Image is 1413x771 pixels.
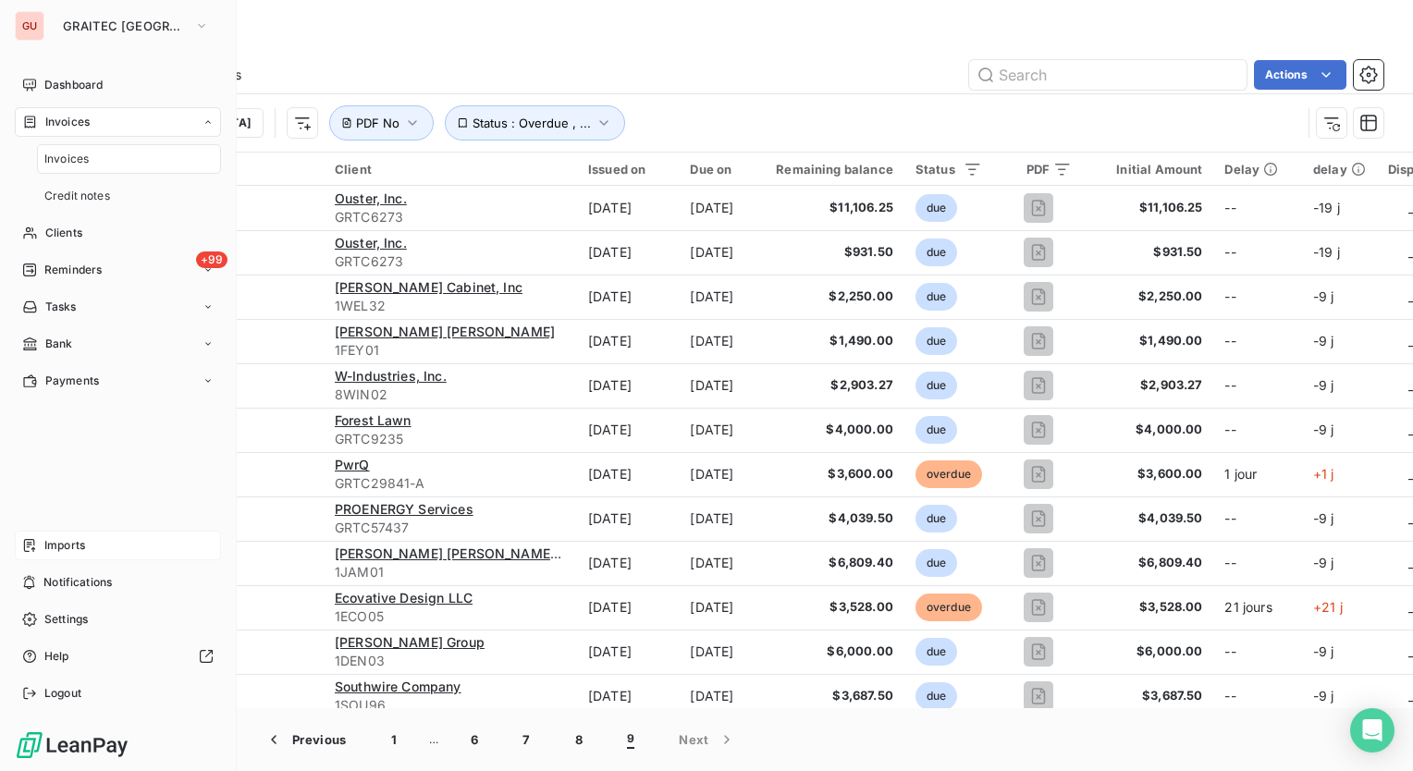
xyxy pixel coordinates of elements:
span: $2,250.00 [1094,288,1202,306]
div: Due on [690,162,754,177]
span: 1FEY01 [335,341,566,360]
span: due [915,638,957,666]
span: $3,600.00 [1094,465,1202,483]
td: [DATE] [679,408,765,452]
td: -- [1213,230,1302,275]
button: 8 [553,720,605,759]
span: GRAITEC [GEOGRAPHIC_DATA] [63,18,187,33]
td: -- [1213,630,1302,674]
span: 9 [627,730,634,749]
td: -- [1213,408,1302,452]
span: Settings [44,611,88,628]
span: $4,039.50 [1094,509,1202,528]
span: due [915,682,957,710]
span: PROENERGY Services [335,501,473,517]
td: [DATE] [577,275,679,319]
td: [DATE] [577,496,679,541]
span: [PERSON_NAME] Group [335,634,485,650]
span: Bank [45,336,73,352]
span: 1SOU96 [335,696,566,715]
span: $3,687.50 [1094,687,1202,705]
div: Issued on [588,162,668,177]
td: -- [1213,363,1302,408]
span: -9 j [1313,422,1334,437]
a: Help [15,642,221,671]
button: 9 [605,720,657,759]
span: -19 j [1313,244,1340,260]
span: $6,809.40 [776,554,893,572]
span: $6,000.00 [1094,642,1202,661]
button: Status : Overdue , ... [445,105,625,141]
span: Help [44,648,69,665]
span: -9 j [1313,643,1334,659]
button: PDF No [329,105,434,141]
span: -19 j [1313,200,1340,215]
span: $3,528.00 [776,598,893,617]
span: $6,809.40 [1094,554,1202,572]
button: Previous [242,720,369,759]
span: $3,600.00 [776,465,893,483]
span: PwrQ [335,457,370,472]
span: -9 j [1313,288,1334,304]
span: Ouster, Inc. [335,235,407,251]
span: Invoices [44,151,89,167]
td: [DATE] [577,408,679,452]
td: [DATE] [577,230,679,275]
span: -9 j [1313,377,1334,393]
span: Dashboard [44,77,103,93]
span: 1WEL32 [335,297,566,315]
div: Remaining balance [776,162,893,177]
span: -9 j [1313,333,1334,349]
span: -9 j [1313,510,1334,526]
td: [DATE] [679,186,765,230]
span: -9 j [1313,688,1334,704]
div: Client [335,162,566,177]
td: [DATE] [577,186,679,230]
td: -- [1213,674,1302,718]
td: -- [1213,319,1302,363]
span: [PERSON_NAME] [PERSON_NAME] [335,324,555,339]
span: due [915,239,957,266]
span: due [915,549,957,577]
td: [DATE] [577,630,679,674]
span: Credit notes [44,188,110,204]
td: [DATE] [577,585,679,630]
div: Initial Amount [1094,162,1202,177]
span: $931.50 [1094,243,1202,262]
td: [DATE] [577,319,679,363]
span: [PERSON_NAME] Cabinet, Inc [335,279,522,295]
td: [DATE] [679,319,765,363]
button: 6 [448,720,500,759]
button: Actions [1254,60,1346,90]
span: $4,039.50 [776,509,893,528]
span: -9 j [1313,555,1334,570]
div: Delay [1224,162,1291,177]
span: Ouster, Inc. [335,190,407,206]
span: Ecovative Design LLC [335,590,473,606]
span: +21 j [1313,599,1343,615]
td: -- [1213,186,1302,230]
span: W-Industries, Inc. [335,368,447,384]
span: overdue [915,594,982,621]
td: [DATE] [679,452,765,496]
span: $3,687.50 [776,687,893,705]
span: … [419,725,448,754]
input: Search [969,60,1247,90]
div: GU [15,11,44,41]
span: GRTC9235 [335,430,566,448]
span: +99 [196,251,227,268]
td: -- [1213,275,1302,319]
span: Reminders [44,262,102,278]
td: [DATE] [577,452,679,496]
span: Logout [44,685,81,702]
span: 1ECO05 [335,607,566,626]
td: [DATE] [679,541,765,585]
span: GRTC57437 [335,519,566,537]
td: -- [1213,496,1302,541]
span: $931.50 [776,243,893,262]
span: $3,528.00 [1094,598,1202,617]
span: GRTC29841-A [335,474,566,493]
span: $11,106.25 [776,199,893,217]
td: [DATE] [679,496,765,541]
span: due [915,505,957,532]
